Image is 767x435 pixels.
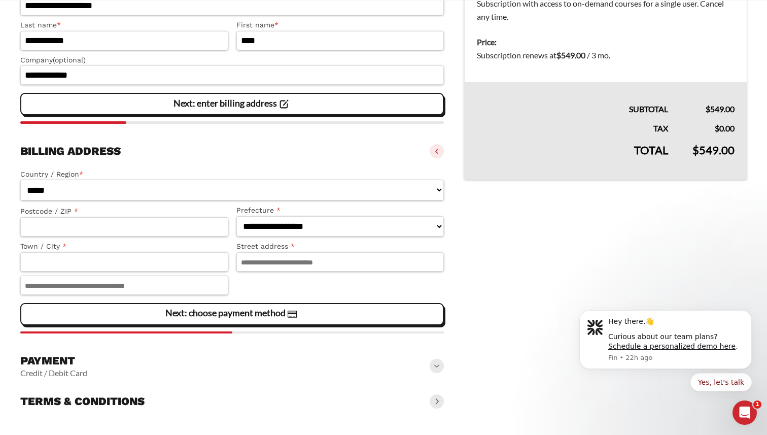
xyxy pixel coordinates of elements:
iframe: Intercom live chat [733,400,757,425]
bdi: 549.00 [692,143,735,157]
th: Tax [465,116,680,135]
bdi: 0.00 [715,123,735,133]
th: Subtotal [465,82,680,116]
vaadin-button: Next: choose payment method [20,303,444,325]
bdi: 549.00 [556,50,585,60]
vaadin-button: Next: enter billing address [20,93,444,115]
span: $ [706,104,710,114]
dt: Price: [477,36,735,49]
label: Company [20,54,444,66]
h3: Payment [20,354,87,368]
label: Town / City [20,241,228,252]
vaadin-horizontal-layout: Credit / Debit Card [20,368,87,378]
label: Country / Region [20,169,444,180]
span: $ [692,143,699,157]
th: Total [465,135,680,180]
label: Street address [236,241,444,252]
iframe: Intercom notifications message [564,277,767,408]
span: $ [715,123,719,133]
label: Last name [20,19,228,31]
span: / 3 mo [587,50,609,60]
span: $ [556,50,561,60]
label: First name [236,19,444,31]
label: Prefecture [236,205,444,216]
label: Postcode / ZIP [20,206,228,217]
span: 1 [753,400,761,409]
span: (optional) [53,56,86,64]
h3: Terms & conditions [20,394,145,409]
h3: Billing address [20,144,121,158]
bdi: 549.00 [706,104,735,114]
span: Subscription renews at . [477,50,610,60]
